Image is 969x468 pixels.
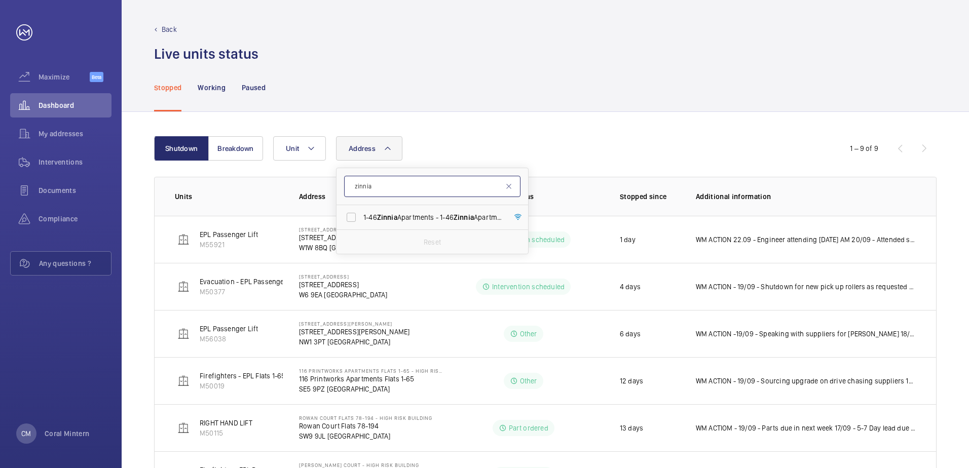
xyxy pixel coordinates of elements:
p: Stopped [154,83,181,93]
p: SE5 9PZ [GEOGRAPHIC_DATA] [299,384,443,394]
button: Address [336,136,402,161]
span: Beta [90,72,103,82]
p: Back [162,24,177,34]
p: Rowan Court Flats 78-194 - High Risk Building [299,415,432,421]
p: NW1 3PT [GEOGRAPHIC_DATA] [299,337,409,347]
p: [PERSON_NAME] Court - High Risk Building [299,462,419,468]
span: Any questions ? [39,258,111,268]
p: W6 9EA [GEOGRAPHIC_DATA] [299,290,387,300]
img: elevator.svg [177,375,190,387]
p: Coral Mintern [45,428,90,439]
p: 116 Printworks Apartments Flats 1-65 - High Risk Building [299,368,443,374]
span: Zinnia [454,213,474,221]
img: elevator.svg [177,422,190,434]
p: EPL Passenger Lift [200,324,258,334]
span: Maximize [39,72,90,82]
div: 1 – 9 of 9 [850,143,878,153]
p: M56038 [200,334,258,344]
button: Shutdown [154,136,209,161]
p: WM ACTION - 19/09 - Shutdown for new pick up rollers as requested from client 18/09 - Follow up [... [696,282,916,292]
span: Documents [39,185,111,196]
span: Dashboard [39,100,111,110]
p: M55921 [200,240,258,250]
p: WM ACTION -19/09 - Speaking with suppliers for [PERSON_NAME] 18/09 Repairs attended, air cord rol... [696,329,916,339]
p: [STREET_ADDRESS][PERSON_NAME] [299,321,409,327]
p: Working [198,83,225,93]
img: elevator.svg [177,328,190,340]
p: [STREET_ADDRESS][PERSON_NAME] [299,327,409,337]
p: Address [299,191,443,202]
span: 1-46 Apartments - 1-46 Apartments, [GEOGRAPHIC_DATA] [363,212,503,222]
span: Interventions [39,157,111,167]
p: M50115 [200,428,252,438]
p: Units [175,191,283,202]
span: Zinnia [377,213,397,221]
p: M50377 [200,287,314,297]
span: Address [349,144,376,152]
p: [STREET_ADDRESS] [299,280,387,290]
p: Part ordered [509,423,548,433]
p: [STREET_ADDRESS] [299,232,393,243]
p: Intervention scheduled [492,282,565,292]
p: WM ACTION - 19/09 - Sourcing upgrade on drive chasing suppliers 16/09 - Tek in communications wit... [696,376,916,386]
button: Breakdown [208,136,263,161]
p: Additional information [696,191,916,202]
span: Compliance [39,214,111,224]
p: Other [520,376,537,386]
img: elevator.svg [177,281,190,293]
p: EPL Passenger Lift [200,229,258,240]
input: Search by address [344,176,520,197]
p: Stopped since [620,191,680,202]
p: RIGHT HAND LIFT [200,418,252,428]
img: elevator.svg [177,233,190,246]
p: Reset [424,237,441,247]
p: Evacuation - EPL Passenger Lift No 1 [200,277,314,287]
button: Unit [273,136,326,161]
p: 1 day [620,235,636,245]
p: 6 days [620,329,641,339]
span: Unit [286,144,299,152]
p: W1W 8BQ [GEOGRAPHIC_DATA] [299,243,393,253]
h1: Live units status [154,45,258,63]
p: CM [21,428,31,439]
span: My addresses [39,129,111,139]
p: 12 days [620,376,643,386]
p: [STREET_ADDRESS] [299,226,393,232]
p: Other [520,329,537,339]
p: 13 days [620,423,643,433]
p: 4 days [620,282,641,292]
p: SW9 9JL [GEOGRAPHIC_DATA] [299,431,432,441]
p: 116 Printworks Apartments Flats 1-65 [299,374,443,384]
p: M50019 [200,381,300,391]
p: [STREET_ADDRESS] [299,274,387,280]
p: WM ACTIOM - 19/09 - Parts due in next week 17/09 - 5-7 Day lead due in [DATE] [DATE] Part Ordered... [696,423,916,433]
p: Rowan Court Flats 78-194 [299,421,432,431]
p: Firefighters - EPL Flats 1-65 No 1 [200,371,300,381]
p: WM ACTION 22.09 - Engineer attending [DATE] AM 20/09 - Attended site unable to investigate furthe... [696,235,916,245]
p: Paused [242,83,266,93]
